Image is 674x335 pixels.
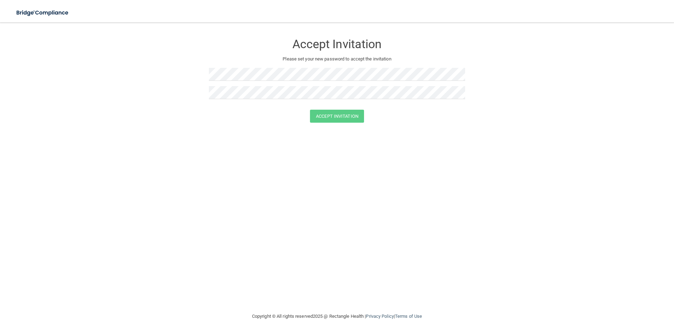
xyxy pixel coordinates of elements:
div: Copyright © All rights reserved 2025 @ Rectangle Health | | [209,305,465,328]
a: Terms of Use [395,314,422,319]
a: Privacy Policy [366,314,394,319]
img: bridge_compliance_login_screen.278c3ca4.svg [11,6,75,20]
button: Accept Invitation [310,110,364,123]
h3: Accept Invitation [209,38,465,51]
p: Please set your new password to accept the invitation [214,55,460,63]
